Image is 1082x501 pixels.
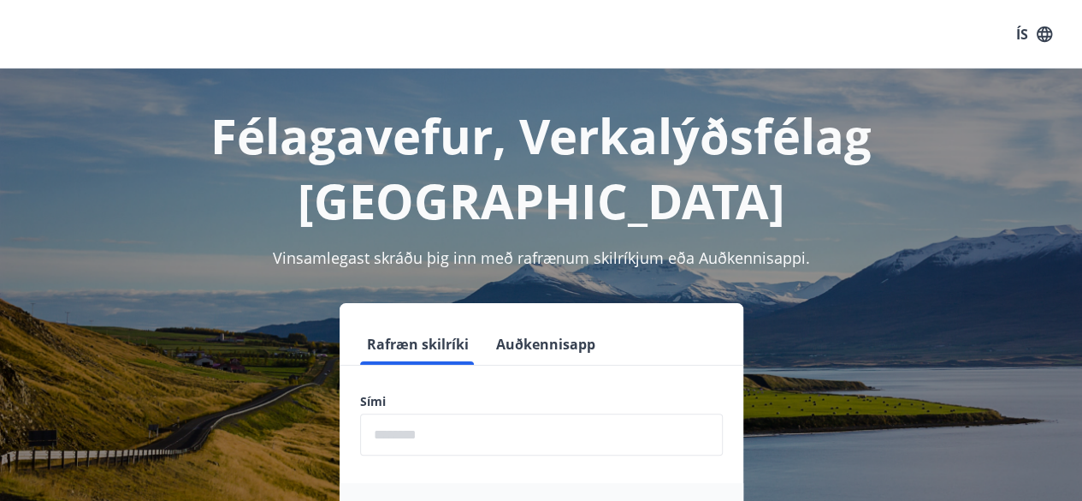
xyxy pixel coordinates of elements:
[273,248,810,268] span: Vinsamlegast skráðu þig inn með rafrænum skilríkjum eða Auðkennisappi.
[360,324,476,365] button: Rafræn skilríki
[1007,19,1061,50] button: ÍS
[489,324,602,365] button: Auðkennisapp
[360,393,723,410] label: Sími
[21,103,1061,233] h1: Félagavefur, Verkalýðsfélag [GEOGRAPHIC_DATA]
